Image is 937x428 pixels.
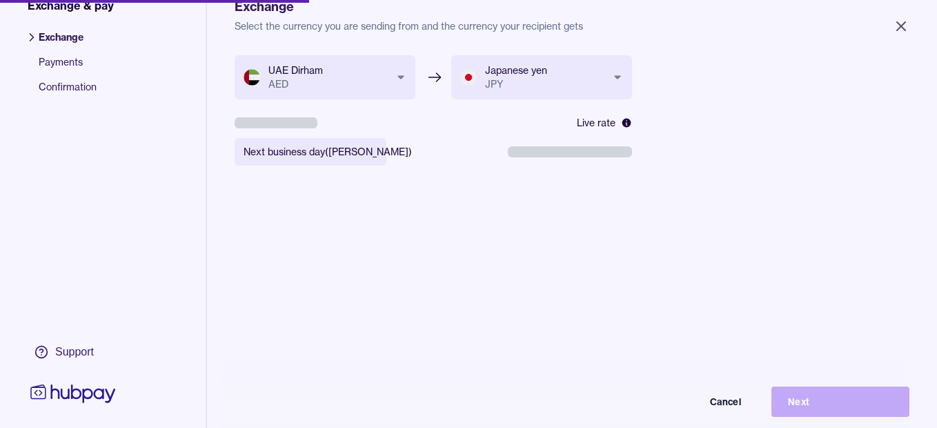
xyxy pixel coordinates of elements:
p: Select the currency you are sending from and the currency your recipient gets [235,19,909,33]
span: Payments [39,55,97,80]
div: Live rate [577,116,632,130]
button: Close [876,11,926,41]
span: Confirmation [39,80,97,105]
button: Cancel [620,387,758,417]
a: Support [28,338,119,367]
span: Exchange [39,30,97,55]
div: Support [55,344,94,360]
